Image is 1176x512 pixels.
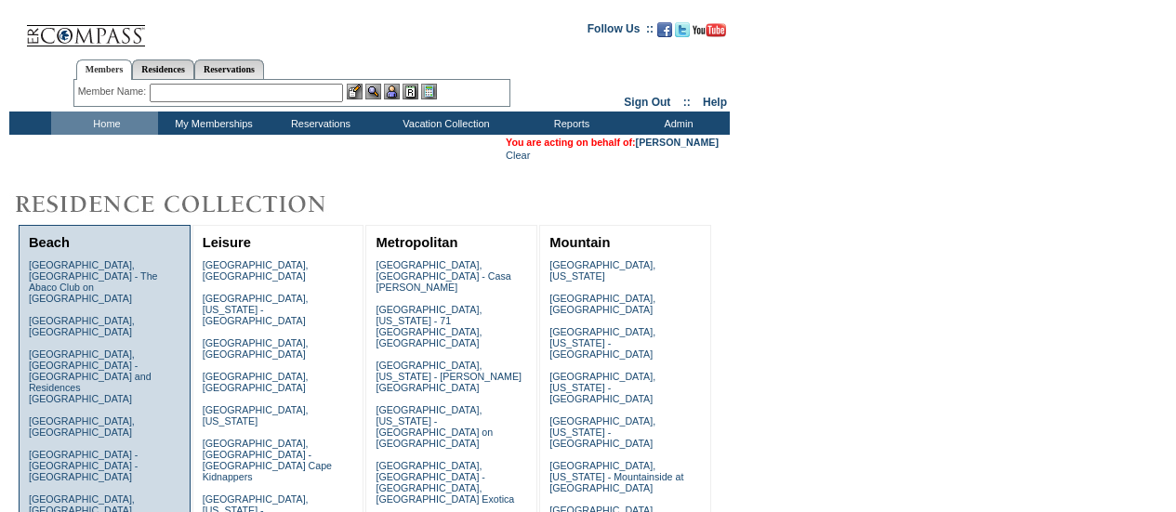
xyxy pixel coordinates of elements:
[549,259,655,282] a: [GEOGRAPHIC_DATA], [US_STATE]
[516,112,623,135] td: Reports
[376,360,522,393] a: [GEOGRAPHIC_DATA], [US_STATE] - [PERSON_NAME][GEOGRAPHIC_DATA]
[376,304,482,348] a: [GEOGRAPHIC_DATA], [US_STATE] - 71 [GEOGRAPHIC_DATA], [GEOGRAPHIC_DATA]
[203,371,309,393] a: [GEOGRAPHIC_DATA], [GEOGRAPHIC_DATA]
[675,22,690,37] img: Follow us on Twitter
[347,84,363,99] img: b_edit.gif
[703,96,727,109] a: Help
[203,337,309,360] a: [GEOGRAPHIC_DATA], [GEOGRAPHIC_DATA]
[549,326,655,360] a: [GEOGRAPHIC_DATA], [US_STATE] - [GEOGRAPHIC_DATA]
[132,59,194,79] a: Residences
[29,449,138,482] a: [GEOGRAPHIC_DATA] - [GEOGRAPHIC_DATA] - [GEOGRAPHIC_DATA]
[29,348,152,404] a: [GEOGRAPHIC_DATA], [GEOGRAPHIC_DATA] - [GEOGRAPHIC_DATA] and Residences [GEOGRAPHIC_DATA]
[636,137,719,148] a: [PERSON_NAME]
[376,235,457,250] a: Metropolitan
[29,315,135,337] a: [GEOGRAPHIC_DATA], [GEOGRAPHIC_DATA]
[623,112,730,135] td: Admin
[683,96,691,109] span: ::
[158,112,265,135] td: My Memberships
[549,235,610,250] a: Mountain
[376,460,514,505] a: [GEOGRAPHIC_DATA], [GEOGRAPHIC_DATA] - [GEOGRAPHIC_DATA], [GEOGRAPHIC_DATA] Exotica
[421,84,437,99] img: b_calculator.gif
[403,84,418,99] img: Reservations
[657,28,672,39] a: Become our fan on Facebook
[9,186,372,223] img: Destinations by Exclusive Resorts
[549,293,655,315] a: [GEOGRAPHIC_DATA], [GEOGRAPHIC_DATA]
[203,438,332,482] a: [GEOGRAPHIC_DATA], [GEOGRAPHIC_DATA] - [GEOGRAPHIC_DATA] Cape Kidnappers
[194,59,264,79] a: Reservations
[51,112,158,135] td: Home
[693,23,726,37] img: Subscribe to our YouTube Channel
[693,28,726,39] a: Subscribe to our YouTube Channel
[9,28,24,29] img: i.gif
[25,9,146,47] img: Compass Home
[29,235,70,250] a: Beach
[203,293,309,326] a: [GEOGRAPHIC_DATA], [US_STATE] - [GEOGRAPHIC_DATA]
[76,59,133,80] a: Members
[203,235,251,250] a: Leisure
[376,259,510,293] a: [GEOGRAPHIC_DATA], [GEOGRAPHIC_DATA] - Casa [PERSON_NAME]
[384,84,400,99] img: Impersonate
[506,150,530,161] a: Clear
[549,415,655,449] a: [GEOGRAPHIC_DATA], [US_STATE] - [GEOGRAPHIC_DATA]
[78,84,150,99] div: Member Name:
[376,404,493,449] a: [GEOGRAPHIC_DATA], [US_STATE] - [GEOGRAPHIC_DATA] on [GEOGRAPHIC_DATA]
[675,28,690,39] a: Follow us on Twitter
[549,371,655,404] a: [GEOGRAPHIC_DATA], [US_STATE] - [GEOGRAPHIC_DATA]
[203,259,309,282] a: [GEOGRAPHIC_DATA], [GEOGRAPHIC_DATA]
[657,22,672,37] img: Become our fan on Facebook
[29,415,135,438] a: [GEOGRAPHIC_DATA], [GEOGRAPHIC_DATA]
[624,96,670,109] a: Sign Out
[203,404,309,427] a: [GEOGRAPHIC_DATA], [US_STATE]
[265,112,372,135] td: Reservations
[29,259,158,304] a: [GEOGRAPHIC_DATA], [GEOGRAPHIC_DATA] - The Abaco Club on [GEOGRAPHIC_DATA]
[588,20,654,43] td: Follow Us ::
[372,112,516,135] td: Vacation Collection
[365,84,381,99] img: View
[506,137,719,148] span: You are acting on behalf of:
[549,460,683,493] a: [GEOGRAPHIC_DATA], [US_STATE] - Mountainside at [GEOGRAPHIC_DATA]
